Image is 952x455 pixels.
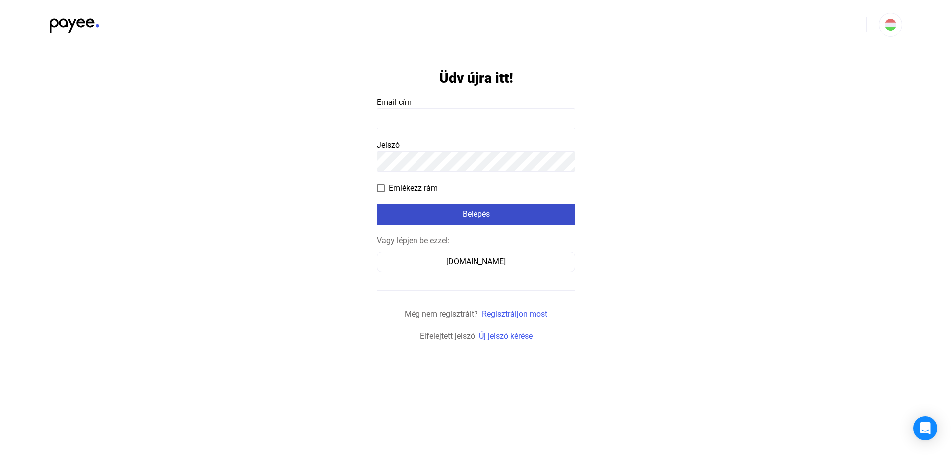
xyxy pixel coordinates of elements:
span: Email cím [377,98,412,107]
span: Jelszó [377,140,400,150]
span: Még nem regisztrált? [405,309,478,319]
span: Emlékezz rám [389,182,438,194]
a: [DOMAIN_NAME] [377,257,575,266]
button: [DOMAIN_NAME] [377,252,575,272]
a: Új jelszó kérése [479,331,533,341]
div: [DOMAIN_NAME] [380,256,572,268]
span: Elfelejtett jelszó [420,331,475,341]
button: HU [879,13,902,37]
img: black-payee-blue-dot.svg [50,13,99,33]
h1: Üdv újra itt! [439,69,513,87]
div: Belépés [380,208,572,220]
div: Open Intercom Messenger [913,416,937,440]
div: Vagy lépjen be ezzel: [377,235,575,247]
button: Belépés [377,204,575,225]
a: Regisztráljon most [482,309,547,319]
img: HU [885,19,896,31]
